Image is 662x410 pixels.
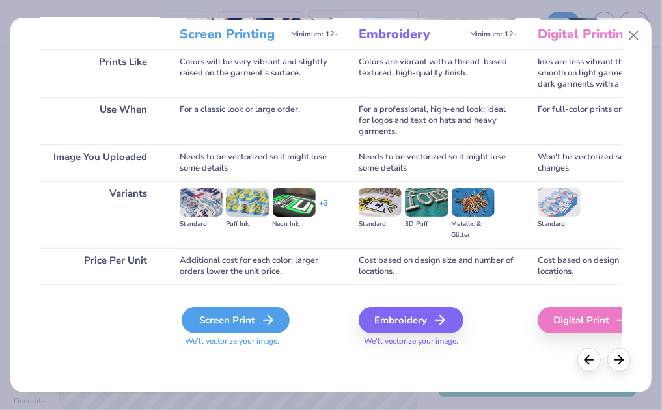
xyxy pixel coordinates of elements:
[182,307,290,333] div: Screen Print
[180,248,339,284] div: Additional cost for each color; larger orders lower the unit price.
[359,144,518,181] div: Needs to be vectorized so it might lose some details
[180,144,339,181] div: Needs to be vectorized so it might lose some details
[180,97,339,144] div: For a classic look or large order.
[359,219,402,230] div: Standard
[40,97,160,144] div: Use When
[180,219,223,230] div: Standard
[359,336,518,347] span: We'll vectorize your image.
[40,248,160,284] div: Price Per Unit
[538,26,644,43] h3: Digital Printing
[226,188,269,217] img: Puff Ink
[359,49,518,97] div: Colors are vibrant with a thread-based textured, high-quality finish.
[180,188,223,217] img: Standard
[452,188,495,217] img: Metallic & Glitter
[226,219,269,230] div: Puff Ink
[273,188,316,217] img: Neon Ink
[291,30,339,39] span: Minimum: 12+
[40,181,160,248] div: Variants
[538,219,581,230] div: Standard
[40,144,160,181] div: Image You Uploaded
[621,23,646,48] button: Close
[359,97,518,144] div: For a professional, high-end look; ideal for logos and text on hats and heavy garments.
[319,198,328,220] div: + 3
[180,26,286,43] h3: Screen Printing
[359,26,465,43] h3: Embroidery
[273,219,316,230] div: Neon Ink
[452,219,495,241] div: Metallic & Glitter
[180,49,339,97] div: Colors will be very vibrant and slightly raised on the garment's surface.
[538,188,581,217] img: Standard
[405,219,448,230] div: 3D Puff
[359,248,518,284] div: Cost based on design size and number of locations.
[359,188,402,217] img: Standard
[405,188,448,217] img: 3D Puff
[470,30,518,39] span: Minimum: 12+
[40,49,160,97] div: Prints Like
[359,307,463,333] div: Embroidery
[180,336,339,347] span: We'll vectorize your image.
[538,307,646,333] div: Digital Print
